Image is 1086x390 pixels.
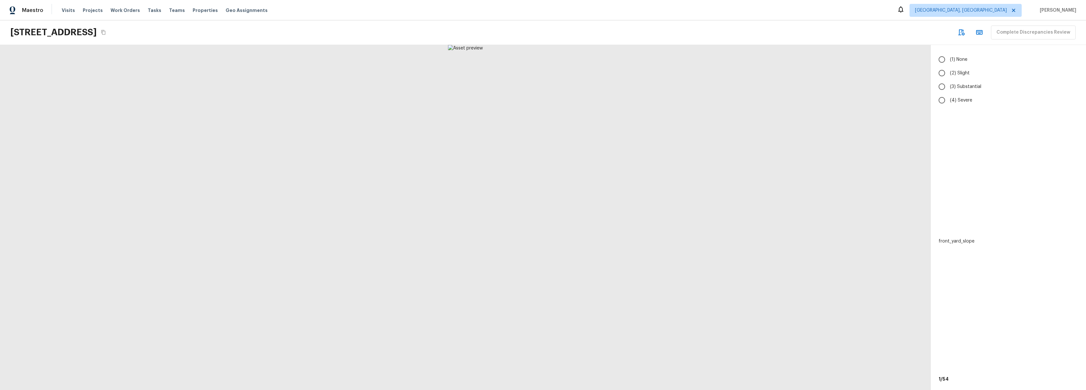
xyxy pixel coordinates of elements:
[950,97,972,103] span: (4) Severe
[111,7,140,14] span: Work Orders
[148,8,161,13] span: Tasks
[915,7,1007,14] span: [GEOGRAPHIC_DATA], [GEOGRAPHIC_DATA]
[931,45,1086,390] div: front_yard_slope
[10,27,97,38] h2: [STREET_ADDRESS]
[83,7,103,14] span: Projects
[950,83,981,90] span: (3) Substantial
[950,56,967,63] span: (1) None
[99,28,108,37] button: Copy Address
[939,376,1078,382] h6: 1 / 54
[1037,7,1076,14] span: [PERSON_NAME]
[193,7,218,14] span: Properties
[169,7,185,14] span: Teams
[950,70,970,76] span: (2) Slight
[62,7,75,14] span: Visits
[22,7,43,14] span: Maestro
[226,7,268,14] span: Geo Assignments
